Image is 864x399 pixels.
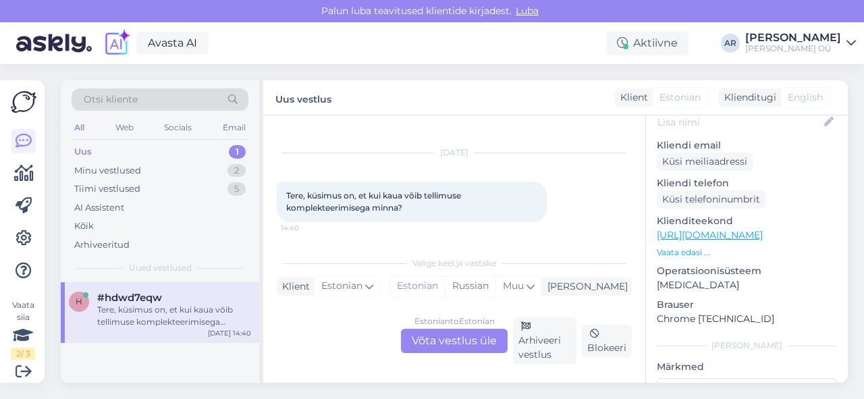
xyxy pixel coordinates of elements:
div: Kõik [74,219,94,233]
div: All [72,119,87,136]
span: Uued vestlused [129,262,192,274]
div: Klienditugi [719,90,776,105]
span: Estonian [321,279,362,294]
input: Lisa nimi [657,115,821,130]
a: [PERSON_NAME][PERSON_NAME] OÜ [745,32,856,54]
span: h [76,296,82,307]
div: Tiimi vestlused [74,182,140,196]
p: Märkmed [657,360,837,374]
div: Socials [161,119,194,136]
div: 1 [229,145,246,159]
span: Tere, küsimus on, et kui kaua võib tellimuse komplekteerimisega minna? [286,190,463,213]
div: [DATE] 14:40 [208,328,251,338]
span: Estonian [659,90,701,105]
a: [URL][DOMAIN_NAME] [657,229,763,241]
p: Operatsioonisüsteem [657,264,837,278]
div: 2 [227,164,246,178]
span: #hdwd7eqw [97,292,162,304]
p: Kliendi email [657,138,837,153]
div: [PERSON_NAME] [542,280,628,294]
div: Klient [277,280,310,294]
div: [DATE] [277,147,632,159]
div: Email [220,119,248,136]
div: Võta vestlus üle [401,329,508,353]
div: Aktiivne [606,31,688,55]
img: explore-ai [103,29,131,57]
span: Muu [503,280,524,292]
div: Estonian to Estonian [414,315,495,327]
p: Klienditeekond [657,214,837,228]
div: Küsi meiliaadressi [657,153,753,171]
div: AI Assistent [74,201,124,215]
div: Russian [445,276,495,296]
div: [PERSON_NAME] [657,340,837,352]
div: Uus [74,145,92,159]
div: Valige keel ja vastake [277,257,632,269]
div: Klient [615,90,648,105]
div: Tere, küsimus on, et kui kaua võib tellimuse komplekteerimisega minna? [97,304,251,328]
span: Otsi kliente [84,92,138,107]
div: 5 [227,182,246,196]
div: [PERSON_NAME] [745,32,841,43]
div: Estonian [390,276,445,296]
div: Blokeeri [582,325,632,357]
p: Brauser [657,298,837,312]
a: Avasta AI [136,32,209,55]
img: Askly Logo [11,91,36,113]
span: English [788,90,823,105]
div: Vaata siia [11,299,35,360]
p: Chrome [TECHNICAL_ID] [657,312,837,326]
div: Arhiveeri vestlus [513,317,576,364]
label: Uus vestlus [275,88,331,107]
p: Vaata edasi ... [657,246,837,259]
div: AR [721,34,740,53]
div: Küsi telefoninumbrit [657,190,765,209]
p: Kliendi telefon [657,176,837,190]
div: Minu vestlused [74,164,141,178]
span: 14:40 [281,223,331,233]
div: [PERSON_NAME] OÜ [745,43,841,54]
p: [MEDICAL_DATA] [657,278,837,292]
span: Luba [512,5,543,17]
div: Arhiveeritud [74,238,130,252]
div: Web [113,119,136,136]
div: 2 / 3 [11,348,35,360]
